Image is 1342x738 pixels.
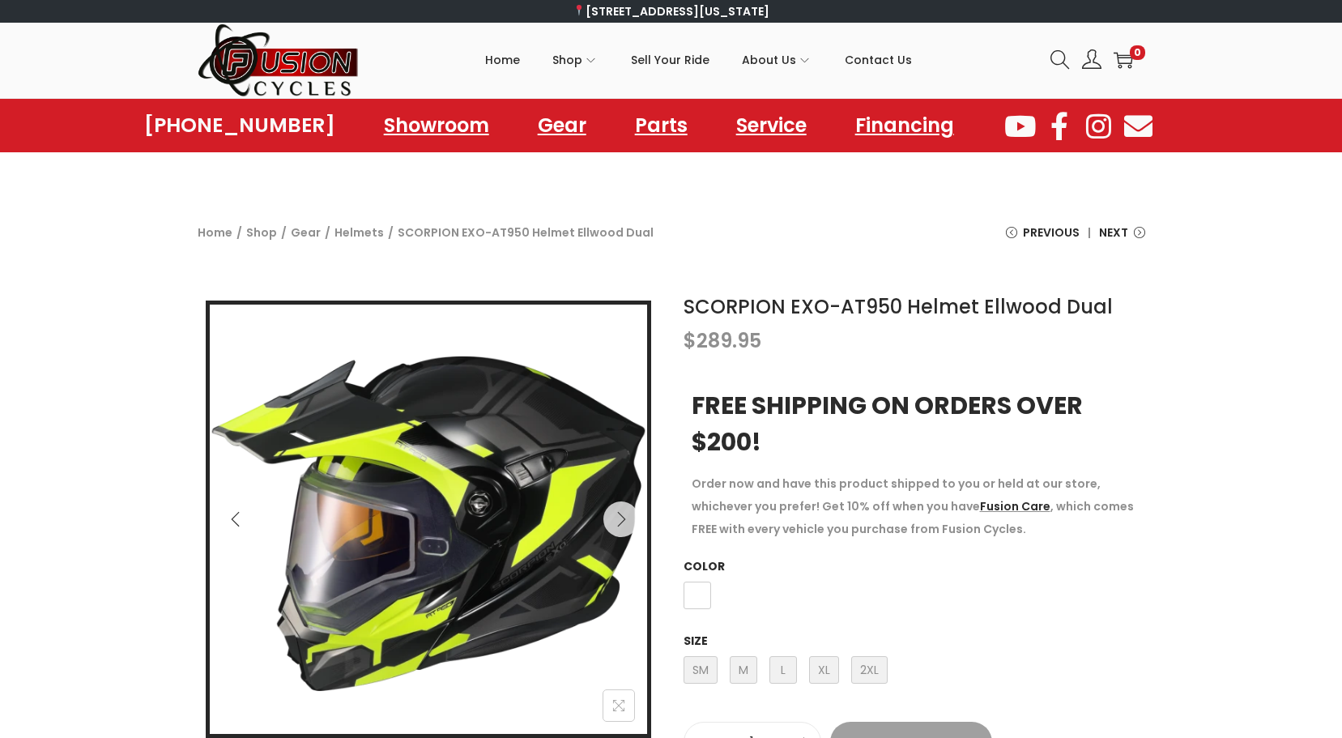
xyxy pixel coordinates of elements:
a: [STREET_ADDRESS][US_STATE] [573,3,769,19]
span: SM [684,656,718,684]
span: / [281,221,287,244]
a: [PHONE_NUMBER] [144,114,335,137]
a: Gear [291,224,321,241]
span: L [769,656,797,684]
span: Next [1099,221,1128,244]
img: 📍 [573,5,585,16]
img: Woostify retina logo [198,23,360,98]
span: Home [485,40,520,80]
span: $ [684,327,697,354]
span: / [236,221,242,244]
a: Shop [552,23,599,96]
span: / [388,221,394,244]
a: Home [198,224,232,241]
label: Size [684,633,708,649]
h3: FREE SHIPPING ON ORDERS OVER $200! [692,387,1137,460]
nav: Menu [368,107,970,144]
a: 0 [1114,50,1133,70]
span: XL [809,656,839,684]
span: Shop [552,40,582,80]
a: Helmets [334,224,384,241]
a: Sell Your Ride [631,23,709,96]
span: About Us [742,40,796,80]
span: 2XL [851,656,888,684]
span: Contact Us [845,40,912,80]
span: Sell Your Ride [631,40,709,80]
a: Next [1099,221,1145,256]
a: About Us [742,23,812,96]
a: Financing [839,107,970,144]
a: Showroom [368,107,505,144]
a: Home [485,23,520,96]
a: Contact Us [845,23,912,96]
span: Previous [1023,221,1080,244]
a: Shop [246,224,277,241]
span: / [325,221,330,244]
a: Previous [1006,221,1080,256]
nav: Primary navigation [360,23,1038,96]
p: Order now and have this product shipped to you or held at our store, whichever you prefer! Get 10... [692,472,1137,540]
label: Color [684,558,725,574]
bdi: 289.95 [684,327,761,354]
a: Parts [619,107,704,144]
a: Gear [522,107,603,144]
a: Fusion Care [980,498,1050,514]
button: Next [603,501,639,537]
a: Service [720,107,823,144]
span: SCORPION EXO-AT950 Helmet Ellwood Dual [398,221,654,244]
button: Previous [218,501,253,537]
span: M [730,656,757,684]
